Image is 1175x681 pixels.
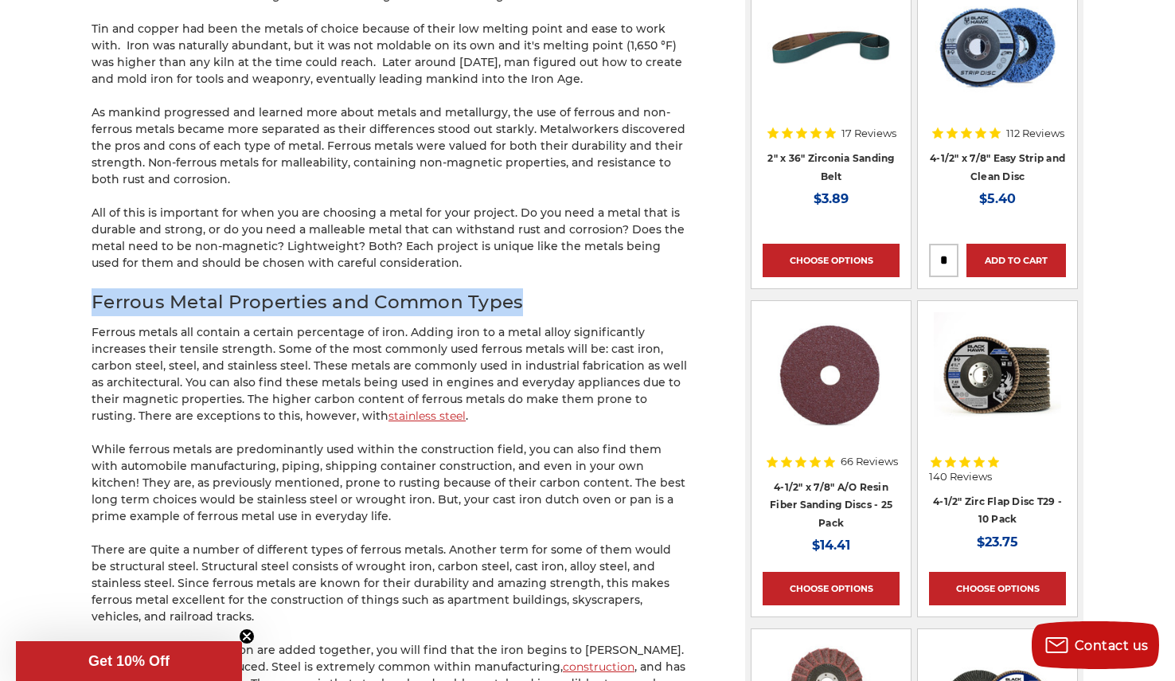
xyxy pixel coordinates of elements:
a: 4.5 inch resin fiber disc [763,312,900,449]
a: 4-1/2" x 7/8" Easy Strip and Clean Disc [930,152,1065,182]
span: Contact us [1075,638,1149,653]
p: There are quite a number of different types of ferrous metals. Another term for some of them woul... [92,542,689,625]
button: Close teaser [239,628,255,644]
a: 4.5" Black Hawk Zirconia Flap Disc 10 Pack [929,312,1066,449]
span: $14.41 [812,538,850,553]
img: 4.5" Black Hawk Zirconia Flap Disc 10 Pack [934,312,1061,440]
span: 17 Reviews [841,128,896,139]
div: Get 10% OffClose teaser [16,641,242,681]
a: Add to Cart [966,244,1066,277]
span: 140 Reviews [929,472,992,482]
a: Choose Options [763,572,900,605]
p: While ferrous metals are predominantly used within the construction field, you can also find them... [92,441,689,525]
span: Get 10% Off [88,653,170,669]
h2: Ferrous Metal Properties and Common Types [92,288,689,316]
span: $5.40 [979,191,1016,206]
p: All of this is important for when you are choosing a metal for your project. Do you need a metal ... [92,205,689,272]
p: As mankind progressed and learned more about metals and metallurgy, the use of ferrous and non-fe... [92,104,689,188]
a: stainless steel [388,409,466,423]
p: Ferrous metals all contain a certain percentage of iron. Adding iron to a metal alloy significant... [92,324,689,425]
span: $23.75 [977,534,1018,550]
span: 66 Reviews [841,456,898,467]
img: 4.5 inch resin fiber disc [767,312,896,440]
a: construction [563,659,634,674]
a: Choose Options [763,244,900,277]
a: 2" x 36" Zirconia Sanding Belt [767,152,894,182]
a: 4-1/2" Zirc Flap Disc T29 - 10 Pack [933,495,1062,526]
p: Tin and copper had been the metals of choice because of their low melting point and ease to work ... [92,21,689,88]
a: 4-1/2" x 7/8" A/O Resin Fiber Sanding Discs - 25 Pack [770,481,892,529]
a: Choose Options [929,572,1066,605]
span: $3.89 [814,191,849,206]
button: Contact us [1032,621,1159,669]
span: 112 Reviews [1006,128,1064,139]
